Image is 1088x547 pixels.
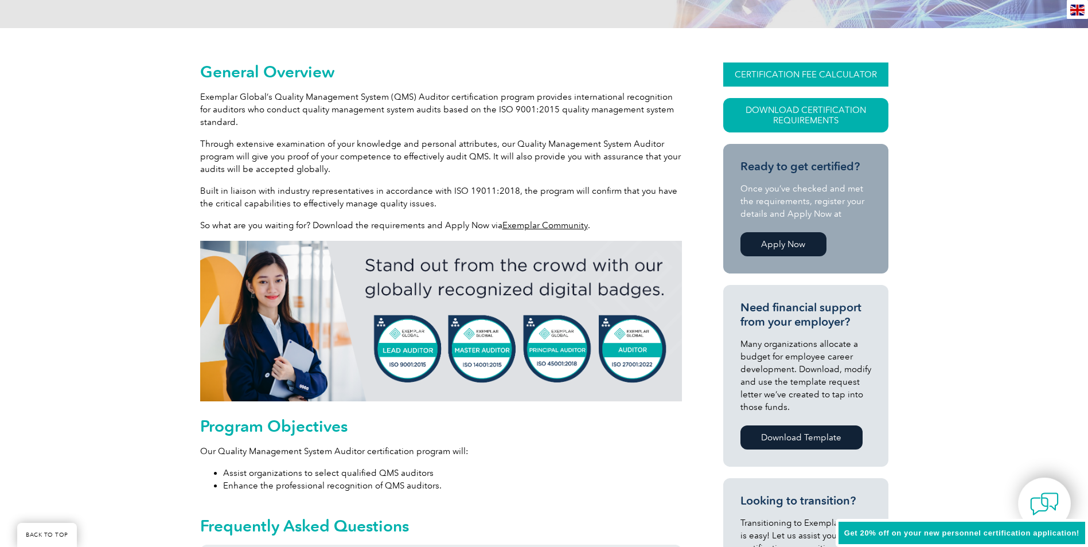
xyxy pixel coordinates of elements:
p: So what are you waiting for? Download the requirements and Apply Now via . [200,219,682,232]
li: Assist organizations to select qualified QMS auditors [223,467,682,479]
li: Enhance the professional recognition of QMS auditors. [223,479,682,492]
h3: Ready to get certified? [740,159,871,174]
h2: Program Objectives [200,417,682,435]
p: Through extensive examination of your knowledge and personal attributes, our Quality Management S... [200,138,682,175]
a: Exemplar Community [502,220,588,230]
p: Once you’ve checked and met the requirements, register your details and Apply Now at [740,182,871,220]
h2: General Overview [200,62,682,81]
img: badges [200,241,682,401]
h3: Need financial support from your employer? [740,300,871,329]
a: Download Certification Requirements [723,98,888,132]
img: en [1070,5,1085,15]
a: CERTIFICATION FEE CALCULATOR [723,62,888,87]
p: Many organizations allocate a budget for employee career development. Download, modify and use th... [740,338,871,413]
a: Apply Now [740,232,826,256]
a: BACK TO TOP [17,523,77,547]
h3: Looking to transition? [740,494,871,508]
p: Our Quality Management System Auditor certification program will: [200,445,682,458]
img: contact-chat.png [1030,490,1059,518]
h2: Frequently Asked Questions [200,517,682,535]
span: Get 20% off on your new personnel certification application! [844,529,1079,537]
p: Built in liaison with industry representatives in accordance with ISO 19011:2018, the program wil... [200,185,682,210]
p: Exemplar Global’s Quality Management System (QMS) Auditor certification program provides internat... [200,91,682,128]
a: Download Template [740,425,863,450]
